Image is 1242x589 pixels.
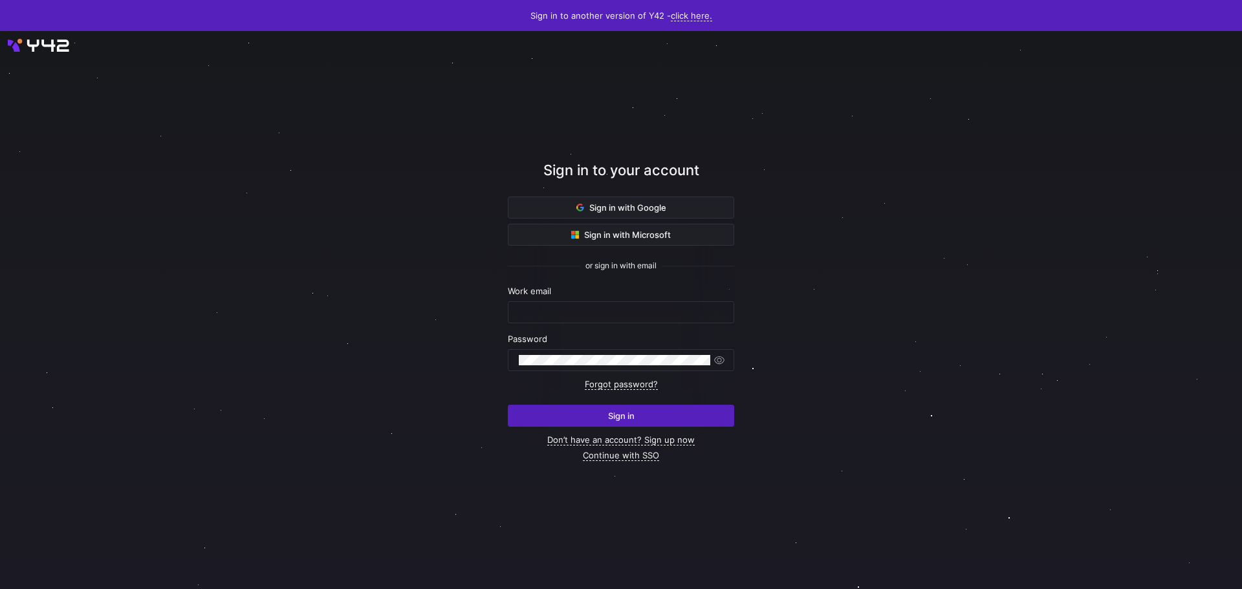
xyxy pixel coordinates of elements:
[508,405,734,427] button: Sign in
[508,286,551,296] span: Work email
[671,10,712,21] a: click here.
[508,197,734,219] button: Sign in with Google
[585,261,657,270] span: or sign in with email
[508,160,734,197] div: Sign in to your account
[508,224,734,246] button: Sign in with Microsoft
[585,379,658,390] a: Forgot password?
[576,202,666,213] span: Sign in with Google
[608,411,635,421] span: Sign in
[583,450,659,461] a: Continue with SSO
[508,334,547,344] span: Password
[547,434,695,445] a: Don’t have an account? Sign up now
[571,230,671,240] span: Sign in with Microsoft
